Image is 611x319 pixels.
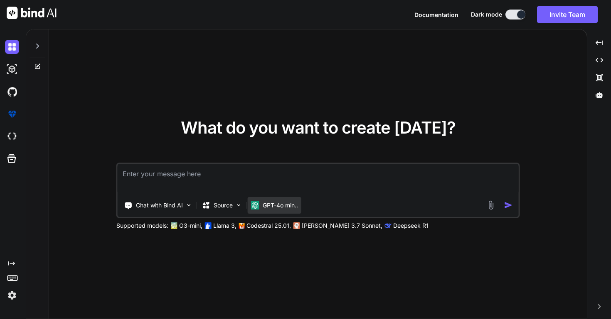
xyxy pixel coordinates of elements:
[116,222,168,230] p: Supported models:
[504,201,513,209] img: icon
[385,222,392,229] img: claude
[471,10,502,19] span: Dark mode
[5,62,19,76] img: darkAi-studio
[5,40,19,54] img: darkChat
[393,222,429,230] p: Deepseek R1
[5,85,19,99] img: githubDark
[293,222,300,229] img: claude
[235,202,242,209] img: Pick Models
[246,222,291,230] p: Codestral 25.01,
[205,222,212,229] img: Llama2
[239,223,245,229] img: Mistral-AI
[486,200,496,210] img: attachment
[251,201,259,209] img: GPT-4o mini
[5,107,19,121] img: premium
[185,202,192,209] img: Pick Tools
[179,222,202,230] p: O3-mini,
[263,201,298,209] p: GPT-4o min..
[213,222,237,230] p: Llama 3,
[414,11,458,18] span: Documentation
[136,201,183,209] p: Chat with Bind AI
[5,129,19,144] img: cloudideIcon
[7,7,57,19] img: Bind AI
[414,10,458,19] button: Documentation
[537,6,598,23] button: Invite Team
[171,222,177,229] img: GPT-4
[5,288,19,302] img: settings
[214,201,233,209] p: Source
[181,117,456,138] span: What do you want to create [DATE]?
[302,222,382,230] p: [PERSON_NAME] 3.7 Sonnet,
